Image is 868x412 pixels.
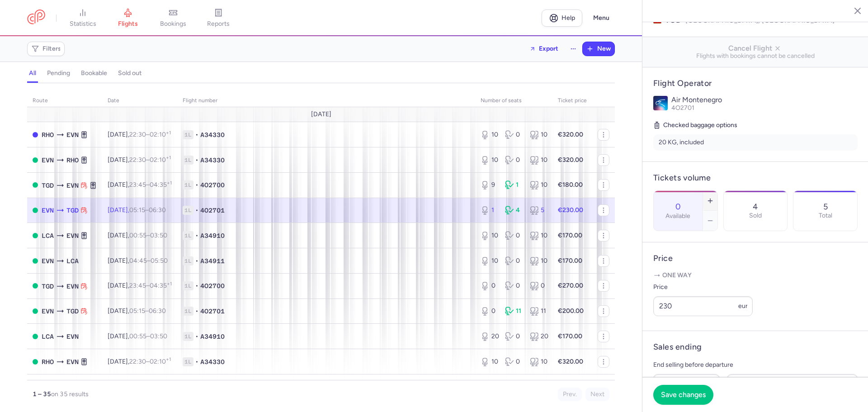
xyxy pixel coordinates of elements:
button: Prev. [558,388,582,401]
span: eur [738,302,748,310]
div: 10 [530,156,547,165]
span: on 35 results [51,390,89,398]
p: 5 [823,202,828,211]
div: 10 [481,357,498,366]
div: 0 [530,281,547,290]
strong: €320.00 [558,131,583,138]
span: New [597,45,611,52]
th: route [27,94,102,108]
span: [DATE], [108,232,167,239]
span: EVN [42,155,54,165]
p: Air Montenegro [671,96,858,104]
div: 0 [505,281,522,290]
span: TGD [66,306,79,316]
span: EVN [42,205,54,215]
span: Save changes [661,391,706,399]
sup: +1 [166,155,171,161]
span: A34330 [200,357,225,366]
time: 03:50 [150,232,167,239]
strong: €230.00 [558,206,583,214]
span: – [129,232,167,239]
span: – [129,206,166,214]
span: A34330 [200,130,225,139]
div: 5 [530,206,547,215]
span: statistics [70,20,96,28]
span: EVN [42,306,54,316]
span: – [129,257,168,265]
sup: +1 [166,130,171,136]
div: 10 [530,231,547,240]
button: Save changes [653,385,713,405]
div: 0 [505,256,522,265]
div: 10 [530,130,547,139]
h4: Sales ending [653,342,702,352]
h4: bookable [81,69,107,77]
time: 02:10 [150,156,171,164]
div: 20 [530,332,547,341]
time: 06:30 [149,307,166,315]
button: New [583,42,614,56]
h4: all [29,69,36,77]
th: Flight number [177,94,475,108]
time: 04:35 [150,181,172,189]
h4: Flight Operator [653,78,858,89]
a: bookings [151,8,196,28]
span: Flights with bookings cannot be cancelled [650,52,861,60]
span: Filters [42,45,61,52]
div: 10 [530,180,547,189]
button: Menu [588,9,615,27]
p: Sold [749,212,762,219]
div: 11 [530,307,547,316]
time: 22:30 [129,131,146,138]
div: 1 [505,180,522,189]
th: number of seats [475,94,552,108]
span: • [195,256,198,265]
span: EVN [66,180,79,190]
h4: sold out [118,69,142,77]
span: – [129,307,166,315]
sup: +1 [166,356,171,362]
span: 1L [183,130,193,139]
span: 1L [183,256,193,265]
span: – [129,131,171,138]
span: A34330 [200,156,225,165]
strong: €200.00 [558,307,584,315]
div: 0 [505,231,522,240]
div: 10 [481,256,498,265]
span: 1L [183,206,193,215]
span: [DATE], [108,307,166,315]
div: 10 [530,357,547,366]
div: 11 [505,307,522,316]
a: CitizenPlane red outlined logo [27,9,45,26]
strong: €320.00 [558,156,583,164]
time: 05:15 [129,307,145,315]
time: 23:45 [129,181,146,189]
sup: +1 [167,180,172,186]
span: [DATE], [108,282,172,289]
span: Cancel Flight [650,44,861,52]
label: Available [665,213,690,220]
strong: 1 – 35 [33,390,51,398]
span: • [195,307,198,316]
time: 22:30 [129,156,146,164]
span: [DATE], [108,181,172,189]
span: A34911 [200,256,225,265]
p: Total [819,212,832,219]
div: 20 [481,332,498,341]
span: TGD [42,281,54,291]
h5: Checked baggage options [653,120,858,131]
div: 9 [481,180,498,189]
p: End selling before departure [653,360,858,370]
span: EVN [66,231,79,241]
h4: Price [653,253,858,264]
span: 1L [183,281,193,290]
span: • [195,357,198,366]
div: 0 [481,281,498,290]
th: Ticket price [552,94,592,108]
span: EVN [66,281,79,291]
span: 1L [183,357,193,366]
strong: €270.00 [558,282,583,289]
span: – [129,156,171,164]
span: Export [539,45,558,52]
span: EVN [66,130,79,140]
